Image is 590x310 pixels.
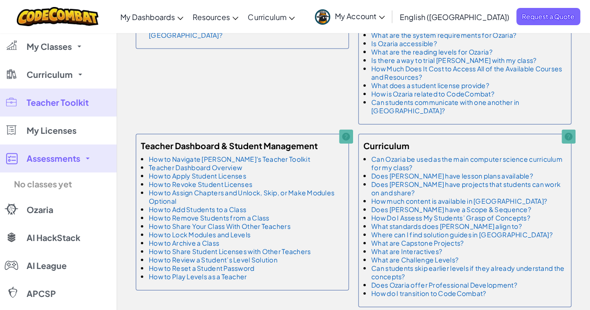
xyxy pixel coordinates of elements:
[243,4,299,29] a: Curriculum
[149,230,250,239] a: How to Lock Modules and Levels
[371,64,562,81] a: How Much Does It Cost to Access All of the Available Courses and Resources?
[149,264,254,272] a: How to Reset a Student Password
[371,155,562,172] a: Can Ozaria be used as the main computer science curriculum for my class?
[395,4,514,29] a: English ([GEOGRAPHIC_DATA])
[371,222,522,230] a: What standards does [PERSON_NAME] align to?
[149,247,311,255] a: How to Share Student Licenses with Other Teachers
[371,90,494,98] a: How is Ozaria related to CodeCombat?
[371,281,517,289] a: Does Ozaria offer Professional Development?
[27,70,73,79] span: Curriculum
[149,163,242,172] a: Teacher Dashboard Overview
[516,8,580,25] a: Request a Quote
[193,12,230,22] span: Resources
[371,214,530,222] a: How Do I Assess My Students’ Grasp of Concepts?
[149,172,246,180] a: How to Apply Student Licenses
[141,139,318,152] h5: Teacher Dashboard & Student Management
[371,172,533,180] a: Does [PERSON_NAME] have lesson plans available?
[371,180,561,197] a: Does [PERSON_NAME] have projects that students can work on and share?
[149,180,252,188] a: How to Revoke Student Licenses
[371,230,553,239] a: Where can I find solution guides in [GEOGRAPHIC_DATA]?
[149,222,291,230] a: How to Share Your Class With Other Teachers
[149,155,310,163] a: How to Navigate [PERSON_NAME]'s Teacher Toolkit
[149,205,246,214] a: How to Add Students to a Class
[371,247,442,255] a: What are Interactives?
[371,48,493,56] a: What are the reading levels for Ozaria?
[371,264,564,281] a: Can students skip earlier levels if they already understand the concepts?
[371,239,464,247] a: What are Capstone Projects?
[27,98,89,107] span: Teacher Toolkit
[27,234,80,242] span: AI HackStack
[371,289,486,297] a: How do I transition to CodeCombat?
[371,255,458,264] a: What are Challenge Levels?
[120,12,175,22] span: My Dashboards
[310,2,389,31] a: My Account
[149,188,334,205] a: How to Assign Chapters and Unlock, Skip, or Make Modules Optional
[400,12,509,22] span: English ([GEOGRAPHIC_DATA])
[371,205,531,214] a: Does [PERSON_NAME] have a Scope & Sequence?
[149,255,278,264] a: How to Review a Student’s Level Solution
[371,81,489,90] a: What does a student license provide?
[371,98,519,115] a: Can students communicate with one another in [GEOGRAPHIC_DATA]?
[17,7,98,26] img: CodeCombat logo
[27,42,72,51] span: My Classes
[335,11,385,21] span: My Account
[188,4,243,29] a: Resources
[371,197,547,205] a: How much content is available in [GEOGRAPHIC_DATA]?
[116,4,188,29] a: My Dashboards
[371,39,437,48] a: Is Ozaria accessible?
[27,206,53,214] span: Ozaria
[27,126,76,135] span: My Licenses
[248,12,286,22] span: Curriculum
[149,239,219,247] a: How to Archive a Class
[371,56,536,64] a: Is there a way to trial [PERSON_NAME] with my class?
[363,139,410,152] h5: Curriculum
[27,154,80,163] span: Assessments
[315,9,330,25] img: avatar
[131,129,354,295] a: Teacher Dashboard & Student Management How to Navigate [PERSON_NAME]'s Teacher Toolkit Teacher Da...
[27,262,67,270] span: AI League
[149,272,247,281] a: How to Play Levels as a Teacher
[149,214,269,222] a: How to Remove Students from a Class
[371,31,516,39] a: What are the system requirements for Ozaria?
